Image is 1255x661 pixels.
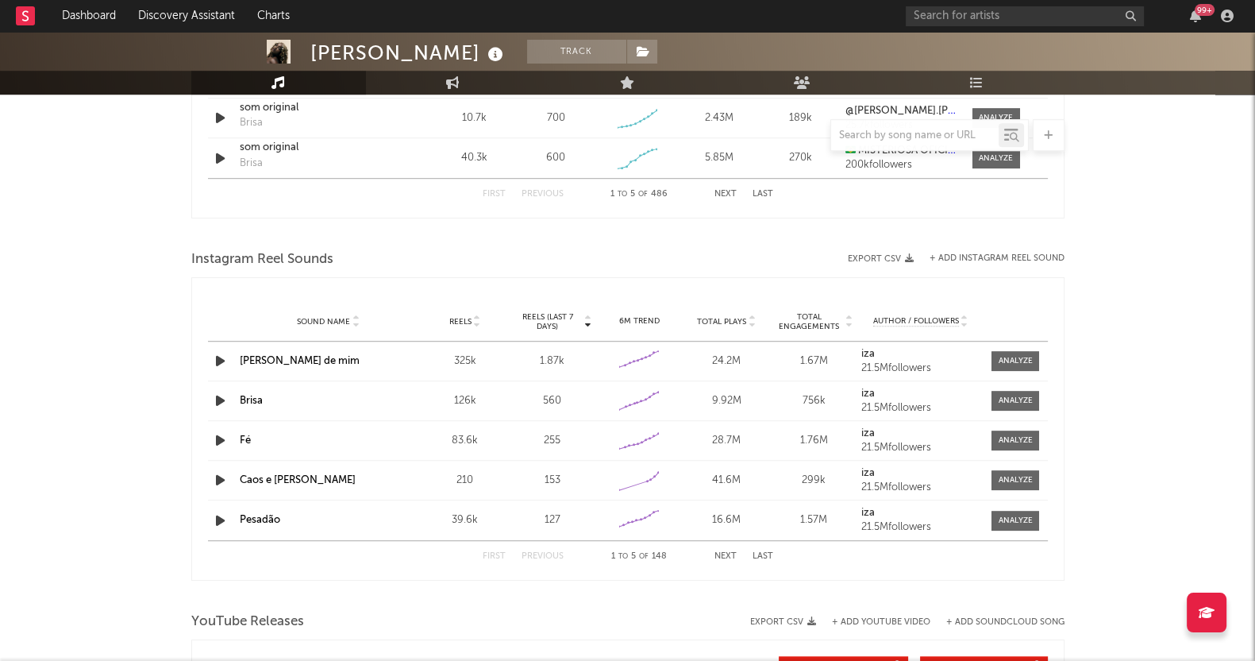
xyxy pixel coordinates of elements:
[861,468,980,479] a: iza
[873,316,959,327] span: Author / Followers
[618,191,627,198] span: to
[240,115,263,131] div: Brisa
[753,190,773,199] button: Last
[845,106,1020,116] strong: @[PERSON_NAME].[PERSON_NAME]
[861,508,875,518] strong: iza
[425,512,505,528] div: 39.6k
[714,190,737,199] button: Next
[861,428,980,439] a: iza
[687,393,766,409] div: 9.92M
[861,349,980,360] a: iza
[595,185,683,204] div: 1 5 486
[618,553,628,560] span: to
[483,190,506,199] button: First
[425,433,505,449] div: 83.6k
[682,150,756,166] div: 5.85M
[513,393,592,409] div: 560
[774,512,853,528] div: 1.57M
[522,552,564,561] button: Previous
[513,473,592,489] div: 153
[437,110,511,126] div: 10.7k
[906,6,1144,26] input: Search for artists
[750,617,816,627] button: Export CSV
[638,191,648,198] span: of
[682,110,756,126] div: 2.43M
[240,100,406,116] a: som original
[845,160,956,171] div: 200k followers
[861,482,980,493] div: 21.5M followers
[861,388,875,399] strong: iza
[687,354,766,369] div: 24.2M
[687,512,766,528] div: 16.6M
[240,396,263,406] a: Brisa
[513,433,592,449] div: 255
[714,552,737,561] button: Next
[946,618,1064,627] button: + Add SoundCloud Song
[774,473,853,489] div: 299k
[191,250,333,269] span: Instagram Reel Sounds
[513,312,583,331] span: Reels (last 7 days)
[861,522,980,533] div: 21.5M followers
[425,393,505,409] div: 126k
[861,388,980,400] a: iza
[914,254,1064,263] div: + Add Instagram Reel Sound
[832,618,930,627] button: + Add YouTube Video
[774,312,844,331] span: Total Engagements
[1190,10,1201,22] button: 99+
[240,515,280,525] a: Pesadão
[774,393,853,409] div: 756k
[764,150,837,166] div: 270k
[191,613,304,632] span: YouTube Releases
[483,552,506,561] button: First
[845,106,956,117] a: @[PERSON_NAME].[PERSON_NAME]
[930,254,1064,263] button: + Add Instagram Reel Sound
[687,473,766,489] div: 41.6M
[930,618,1064,627] button: + Add SoundCloud Song
[240,475,356,485] a: Caos e [PERSON_NAME]
[639,553,649,560] span: of
[600,315,679,327] div: 6M Trend
[845,145,956,157] a: 🇧🇷 MISTERIOSA OFICIAL 🇧🇷
[831,129,999,142] input: Search by song name or URL
[848,254,914,264] button: Export CSV
[816,618,930,627] div: + Add YouTube Video
[774,354,853,369] div: 1.67M
[522,190,564,199] button: Previous
[513,512,592,528] div: 127
[240,156,263,172] div: Brisa
[774,433,853,449] div: 1.76M
[861,363,980,374] div: 21.5M followers
[513,354,592,369] div: 1.87k
[527,40,626,64] button: Track
[753,552,773,561] button: Last
[240,435,251,446] a: Fé
[861,468,875,478] strong: iza
[687,433,766,449] div: 28.7M
[861,403,980,414] div: 21.5M followers
[861,349,875,359] strong: iza
[697,317,746,327] span: Total Plays
[1195,4,1215,16] div: 99 +
[595,547,683,566] div: 1 5 148
[437,150,511,166] div: 40.3k
[425,473,505,489] div: 210
[449,317,472,327] span: Reels
[297,317,350,327] span: Sound Name
[764,110,837,126] div: 189k
[425,354,505,369] div: 325k
[310,40,507,66] div: [PERSON_NAME]
[861,443,980,454] div: 21.5M followers
[546,150,565,166] div: 600
[546,110,564,126] div: 700
[240,356,360,366] a: [PERSON_NAME] de mim
[861,508,980,519] a: iza
[861,428,875,439] strong: iza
